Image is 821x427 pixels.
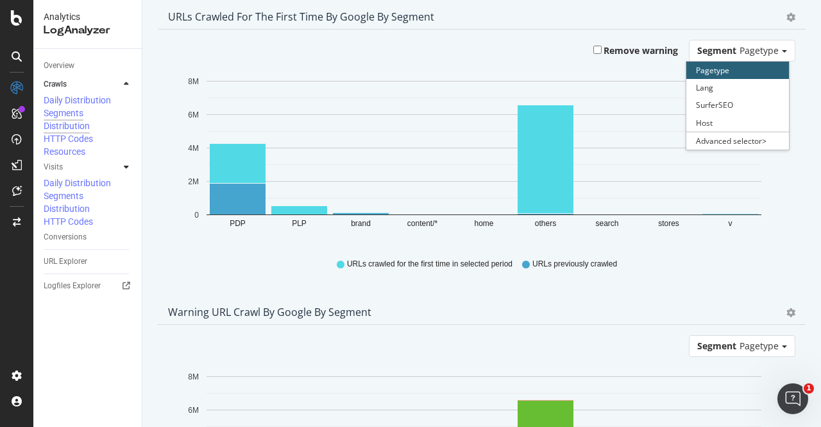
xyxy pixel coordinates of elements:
[44,107,133,132] a: Segments Distribution
[44,59,133,73] a: Overview
[593,44,678,57] label: Remove warning
[658,219,679,228] text: stores
[168,306,371,318] div: Warning URL Crawl by google by Segment
[786,13,795,22] div: gear
[44,132,93,145] div: HTTP Codes
[407,219,438,228] text: content/*
[44,177,111,189] div: Daily Distribution
[44,78,120,91] a: Crawls
[804,383,814,394] span: 1
[686,62,789,79] div: Pagetype
[740,340,779,352] span: Pagetype
[44,189,121,215] div: Segments Distribution
[44,145,133,158] a: Resources
[786,308,795,317] div: gear
[777,383,808,414] iframe: Intercom live chat
[686,114,789,132] div: Host
[188,110,199,119] text: 6M
[532,259,617,270] span: URLs previously crawled
[44,279,133,293] a: Logfiles Explorer
[44,59,74,73] div: Overview
[44,189,133,215] a: Segments Distribution
[729,219,732,228] text: v
[595,219,618,228] text: search
[188,177,199,186] text: 2M
[44,78,67,91] div: Crawls
[44,231,87,244] div: Conversions
[686,79,789,96] div: Lang
[686,96,789,114] div: SurferSEO
[686,132,789,150] div: Advanced selector >
[194,211,199,220] text: 0
[44,161,120,174] a: Visits
[44,161,63,174] div: Visits
[474,219,493,228] text: home
[44,231,133,244] a: Conversions
[44,94,111,107] div: Daily Distribution
[44,10,131,23] div: Analytics
[740,44,779,57] span: Pagetype
[44,215,93,228] div: HTTP Codes
[168,10,434,23] div: URLs Crawled for the First Time by google by Segment
[44,94,133,107] a: Daily Distribution
[44,255,133,268] a: URL Explorer
[44,107,121,132] div: Segments Distribution
[44,177,133,189] a: Daily Distribution
[230,219,246,228] text: PDP
[188,144,199,153] text: 4M
[593,46,602,54] input: Remove warning
[44,255,87,268] div: URL Explorer
[188,406,199,415] text: 6M
[44,23,131,38] div: LogAnalyzer
[697,340,736,352] span: Segment
[697,44,736,57] span: Segment
[535,219,556,228] text: others
[188,372,199,381] text: 8M
[168,72,784,247] svg: A chart.
[351,219,371,228] text: brand
[44,215,133,228] a: HTTP Codes
[44,279,101,293] div: Logfiles Explorer
[44,132,133,145] a: HTTP Codes
[44,145,85,158] div: Resources
[188,77,199,86] text: 8M
[347,259,512,270] span: URLs crawled for the first time in selected period
[292,219,307,228] text: PLP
